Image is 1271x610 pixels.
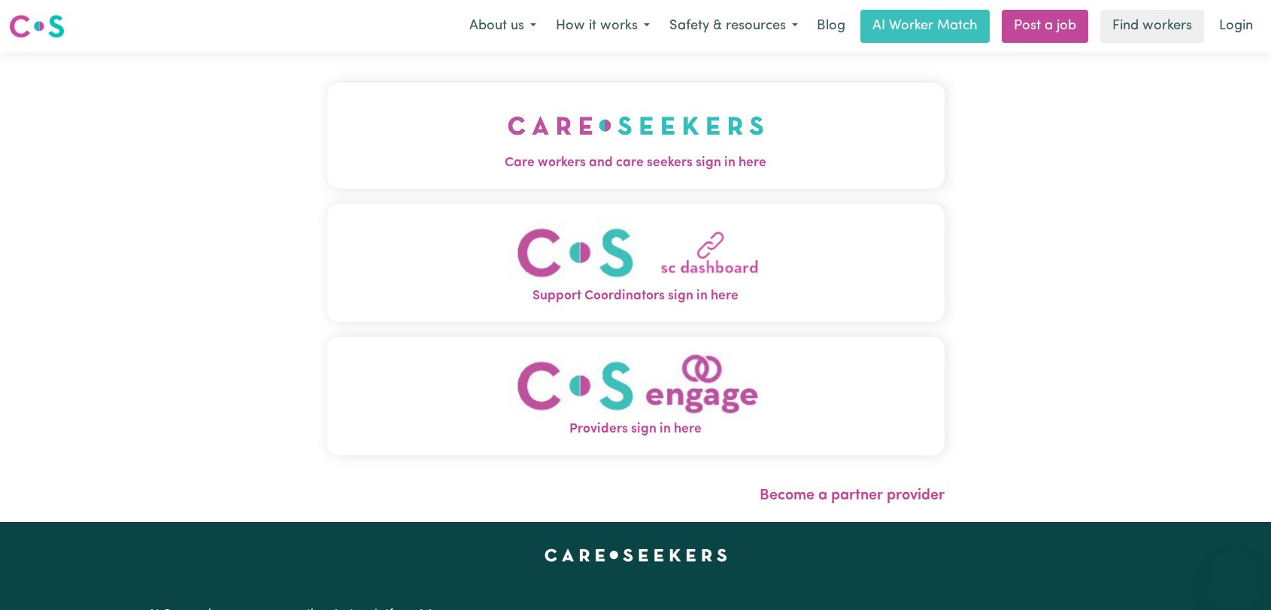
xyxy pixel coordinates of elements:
[808,10,854,43] a: Blog
[327,420,945,439] span: Providers sign in here
[9,13,65,40] img: Careseekers logo
[1211,550,1259,598] iframe: Button to launch messaging window
[1100,10,1204,43] a: Find workers
[1002,10,1088,43] a: Post a job
[1210,10,1262,43] a: Login
[327,287,945,306] span: Support Coordinators sign in here
[327,83,945,188] button: Care workers and care seekers sign in here
[760,488,945,503] a: Become a partner provider
[327,336,945,454] button: Providers sign in here
[544,549,727,561] a: Careseekers home page
[546,11,660,42] button: How it works
[660,11,808,42] button: Safety & resources
[460,11,546,42] button: About us
[327,203,945,321] button: Support Coordinators sign in here
[9,9,65,44] a: Careseekers logo
[327,153,945,173] span: Care workers and care seekers sign in here
[860,10,990,43] a: AI Worker Match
